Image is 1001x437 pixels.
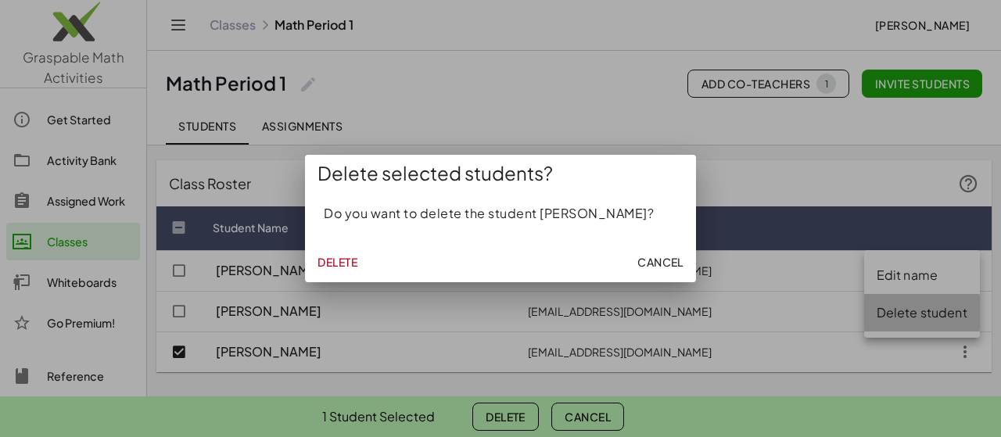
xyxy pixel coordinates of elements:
[637,255,683,269] span: Cancel
[318,255,357,269] span: Delete
[305,192,696,242] div: Do you want to delete the student [PERSON_NAME]?
[318,161,553,186] span: Delete selected students?
[631,248,690,276] button: Cancel
[311,248,364,276] button: Delete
